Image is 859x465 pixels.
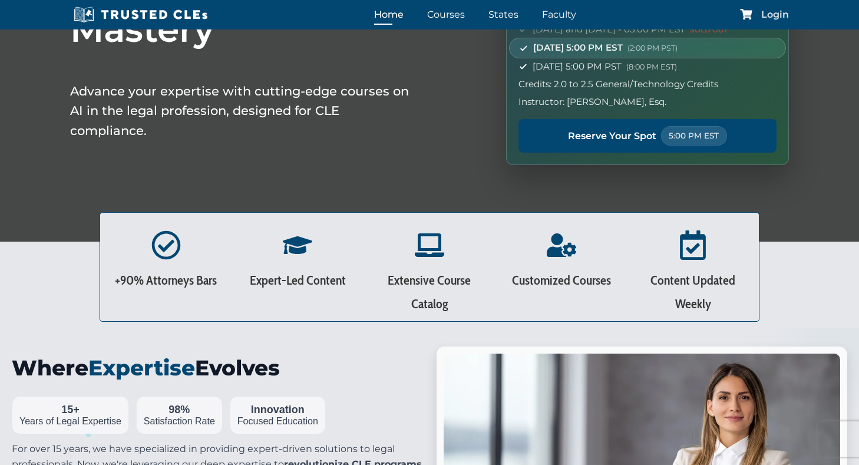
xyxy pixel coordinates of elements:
[539,6,579,23] a: Faculty
[237,416,318,427] div: Focused Education
[690,25,728,34] span: SOLD OUT
[12,347,422,389] h2: Where Evolves
[518,119,777,153] a: Reserve Your Spot 5:00 PM EST
[19,416,121,427] div: Years of Legal Expertise
[388,272,471,312] span: Extensive Course Catalog
[761,10,789,19] a: Login
[88,355,195,381] span: Expertise
[70,6,211,24] img: Trusted CLEs
[70,81,412,141] p: Advance your expertise with cutting-edge courses on AI in the legal profession, designed for CLE ...
[661,126,728,146] span: 5:00 PM EST
[518,95,666,109] span: Instructor: [PERSON_NAME], Esq.
[144,404,215,416] div: 98%
[485,6,521,23] a: States
[144,416,215,427] div: Satisfaction Rate
[12,396,129,434] button: 15+ Years of Legal Expertise
[250,272,346,288] span: Expert-Led Content
[230,396,326,434] button: Innovation Focused Education
[533,22,728,37] span: [DATE] and [DATE] - 05:00 PM EST
[650,272,735,312] span: Content Updated Weekly
[626,62,677,71] span: (8:00 PM EST)
[424,6,468,23] a: Courses
[136,396,223,434] button: 98% Satisfaction Rate
[568,128,656,144] span: Reserve Your Spot
[237,404,318,416] div: Innovation
[512,272,611,288] span: Customized Courses
[627,44,678,52] span: (2:00 PM PST)
[533,41,678,55] span: [DATE] 5:00 PM EST
[115,272,217,288] span: +90% Attorneys Bars
[518,77,718,91] span: Credits: 2.0 to 2.5 General/Technology Credits
[371,6,407,23] a: Home
[533,60,677,74] span: [DATE] 5:00 PM PST
[19,404,121,416] div: 15+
